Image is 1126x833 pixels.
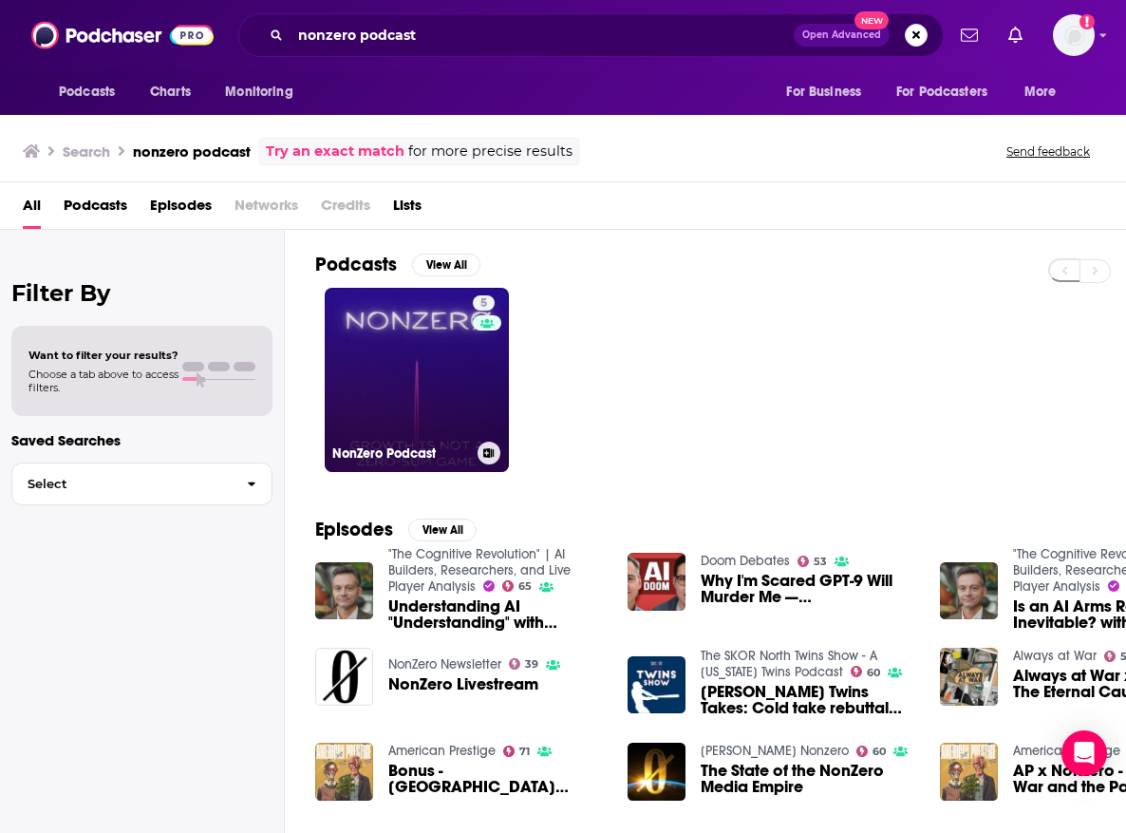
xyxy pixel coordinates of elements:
[325,288,509,472] a: 5NonZero Podcast
[315,518,477,541] a: EpisodesView All
[480,294,487,313] span: 5
[953,19,985,51] a: Show notifications dropdown
[1053,14,1095,56] button: Show profile menu
[23,190,41,229] span: All
[896,79,987,105] span: For Podcasters
[388,676,538,692] a: NonZero Livestream
[884,74,1015,110] button: open menu
[59,79,115,105] span: Podcasts
[701,573,917,605] a: Why I'm Scared GPT-9 Will Murder Me — Liron on Robert Wright’s Nonzero Podcast
[798,556,828,567] a: 53
[873,748,886,756] span: 60
[701,684,917,716] a: Wetmore's Twins Takes: Cold take rebuttal and some fun with nonzero chances
[786,79,861,105] span: For Business
[518,582,532,591] span: 65
[388,656,501,672] a: NonZero Newsletter
[408,141,572,162] span: for more precise results
[502,580,533,592] a: 65
[814,558,827,566] span: 53
[851,666,881,677] a: 60
[388,598,605,631] span: Understanding AI "Understanding" with [PERSON_NAME] of Nonzero Newsletter & Podcast
[388,763,605,795] span: Bonus - [GEOGRAPHIC_DATA] Endgame: AP vs. NonZero w/ [PERSON_NAME]
[701,573,917,605] span: Why I'm Scared GPT-9 Will Murder Me — [PERSON_NAME] on [PERSON_NAME] Nonzero Podcast
[867,669,880,677] span: 60
[701,553,790,569] a: Doom Debates
[291,20,794,50] input: Search podcasts, credits, & more...
[238,13,944,57] div: Search podcasts, credits, & more...
[1001,143,1096,160] button: Send feedback
[150,79,191,105] span: Charts
[138,74,202,110] a: Charts
[11,279,272,307] h2: Filter By
[856,746,887,757] a: 60
[315,562,373,620] img: Understanding AI "Understanding" with Robert Wright of Nonzero Newsletter & Podcast
[940,562,998,620] img: Is an AI Arms Race Inevitable? with Robert Wright of Nonzero Newsletter & Podcast
[1001,19,1030,51] a: Show notifications dropdown
[1024,79,1057,105] span: More
[388,743,496,759] a: American Prestige
[12,478,232,490] span: Select
[473,295,495,311] a: 5
[525,660,538,669] span: 39
[315,253,480,276] a: PodcastsView All
[235,190,298,229] span: Networks
[388,598,605,631] a: Understanding AI "Understanding" with Robert Wright of Nonzero Newsletter & Podcast
[28,368,178,394] span: Choose a tab above to access filters.
[11,431,272,449] p: Saved Searches
[28,349,178,362] span: Want to filter your results?
[315,518,393,541] h2: Episodes
[940,648,998,706] img: Always at War x NonZero | The Eternal Causes of War
[225,79,292,105] span: Monitoring
[940,743,998,801] img: AP x Nonzero - The Gaza War and the Palestine Question w/ Robert Wright
[701,684,917,716] span: [PERSON_NAME] Twins Takes: Cold take rebuttal and some fun with nonzero chances
[46,74,140,110] button: open menu
[315,743,373,801] img: Bonus - Ukraine Endgame: AP vs. NonZero w/ Bob Wright
[11,463,272,505] button: Select
[388,763,605,795] a: Bonus - Ukraine Endgame: AP vs. NonZero w/ Bob Wright
[701,763,917,795] a: The State of the NonZero Media Empire
[1013,743,1120,759] a: American Prestige
[63,142,110,161] h3: Search
[802,30,881,40] span: Open Advanced
[133,142,251,161] h3: nonzero podcast
[1079,14,1095,29] svg: Add a profile image
[212,74,317,110] button: open menu
[315,648,373,706] img: NonZero Livestream
[31,17,214,53] img: Podchaser - Follow, Share and Rate Podcasts
[628,656,685,714] img: Wetmore's Twins Takes: Cold take rebuttal and some fun with nonzero chances
[388,546,571,595] a: "The Cognitive Revolution" | AI Builders, Researchers, and Live Player Analysis
[315,253,397,276] h2: Podcasts
[1053,14,1095,56] img: User Profile
[509,658,539,670] a: 39
[393,190,422,229] a: Lists
[503,746,531,757] a: 71
[1053,14,1095,56] span: Logged in as gbrussel
[412,254,480,276] button: View All
[701,743,849,759] a: Robert Wright's Nonzero
[1013,648,1097,664] a: Always at War
[150,190,212,229] a: Episodes
[854,11,889,29] span: New
[628,553,685,611] img: Why I'm Scared GPT-9 Will Murder Me — Liron on Robert Wright’s Nonzero Podcast
[701,648,877,680] a: The SKOR North Twins Show - A Minnesota Twins Podcast
[266,141,404,162] a: Try an exact match
[628,743,685,801] img: The State of the NonZero Media Empire
[1011,74,1080,110] button: open menu
[1061,730,1107,776] div: Open Intercom Messenger
[64,190,127,229] a: Podcasts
